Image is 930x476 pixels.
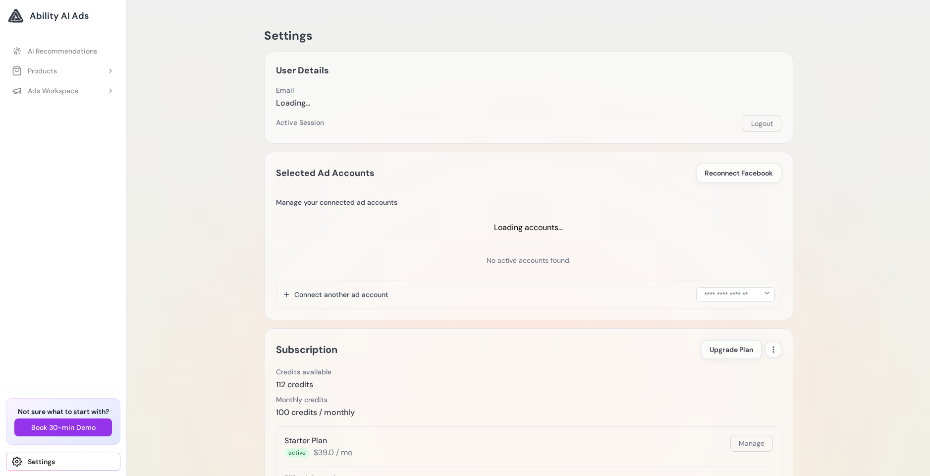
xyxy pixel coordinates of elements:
[284,435,352,447] h3: Starter Plan
[710,345,753,355] span: Upgrade Plan
[276,97,310,109] div: Loading...
[705,168,773,178] span: Reconnect Facebook
[264,28,793,44] h1: Settings
[276,342,337,357] h2: Subscription
[743,115,781,132] button: Logout
[276,367,331,377] div: Credits available
[696,164,781,182] button: Reconnect Facebook
[730,435,773,452] button: Manage
[314,447,352,459] span: $39.0 / mo
[276,85,310,95] div: Email
[12,86,78,96] div: Ads Workspace
[6,42,120,60] a: AI Recommendations
[30,9,89,23] span: Ability AI Ads
[12,66,57,76] div: Products
[701,340,762,359] button: Upgrade Plan
[276,379,331,391] div: 112 credits
[276,407,355,418] div: 100 credits / monthly
[276,63,329,77] h2: User Details
[284,448,310,458] span: active
[6,62,120,80] button: Products
[8,8,118,24] a: Ability AI Ads
[276,395,355,405] div: Monthly credits
[6,453,120,471] a: Settings
[14,407,112,416] h3: Not sure what to start with?
[14,418,112,436] button: Book 30-min Demo
[6,82,120,100] button: Ads Workspace
[276,166,375,180] h2: Selected Ad Accounts
[276,118,324,127] div: Active Session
